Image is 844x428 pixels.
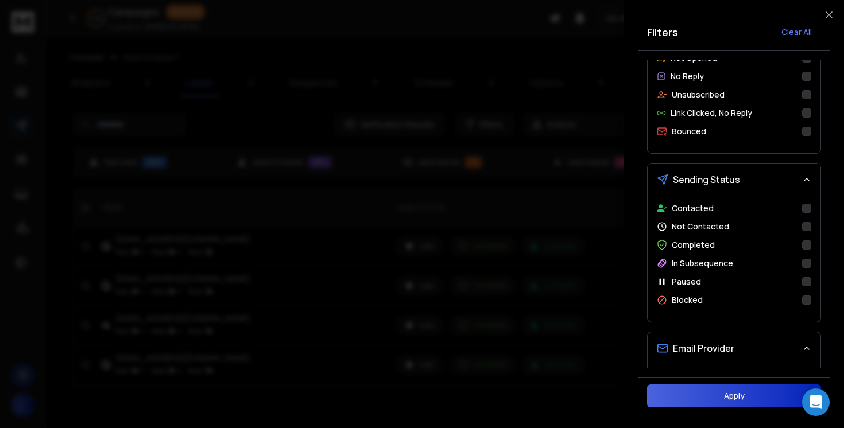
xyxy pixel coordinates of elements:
h2: Filters [647,24,678,40]
p: Unsubscribed [672,89,725,100]
p: In Subsequence [672,258,733,269]
div: Open Intercom Messenger [802,388,830,416]
div: Sending Status [648,196,820,322]
p: Paused [672,276,701,287]
button: Clear All [772,21,821,44]
button: Email Provider [648,332,820,364]
button: Apply [647,384,821,407]
p: Link Clicked, No Reply [671,107,752,119]
button: Sending Status [648,164,820,196]
p: Contacted [672,203,714,214]
p: Completed [672,239,715,251]
p: Blocked [672,294,703,306]
p: No Reply [671,71,704,82]
p: Bounced [672,126,706,137]
span: Email Provider [673,341,734,355]
p: Not Contacted [672,221,729,232]
span: Sending Status [673,173,740,186]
